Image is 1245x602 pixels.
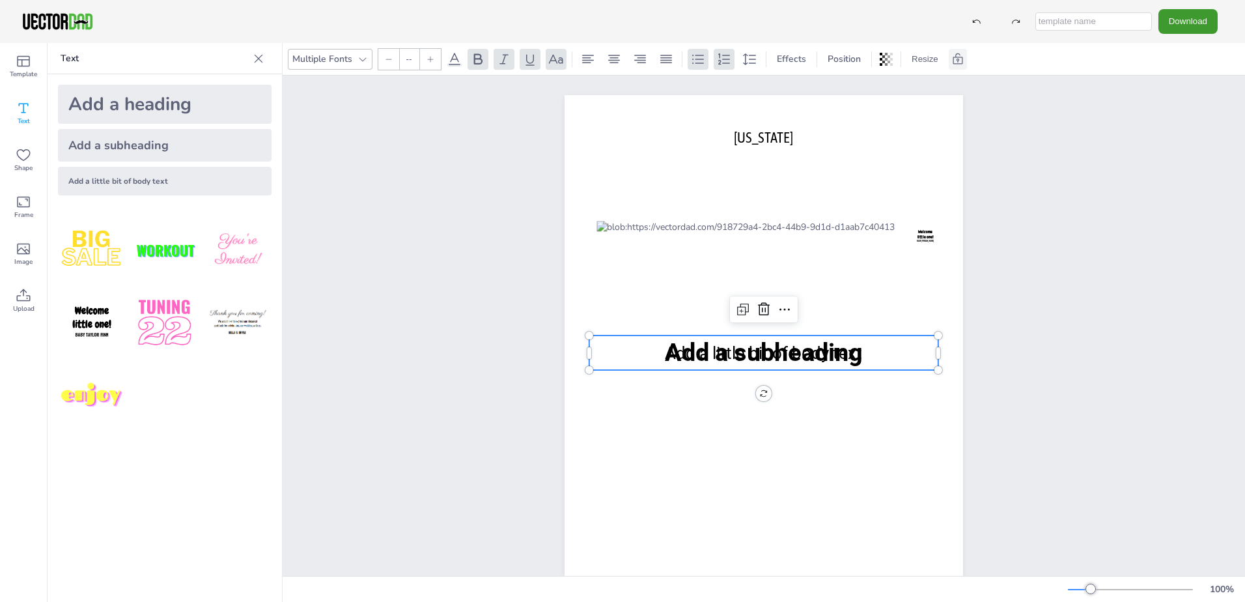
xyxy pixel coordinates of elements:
span: [US_STATE] [734,129,793,146]
span: Add a subheading [665,338,863,367]
span: Upload [13,304,35,314]
span: Effects [774,53,809,65]
img: K4iXMrW.png [204,289,272,357]
img: M7yqmqo.png [58,362,126,430]
button: Resize [906,49,944,70]
div: Add a subheading [58,129,272,162]
input: template name [1035,12,1152,31]
button: Download [1158,9,1218,33]
img: BBMXfK6.png [204,216,272,284]
img: style1.png [58,216,126,284]
img: XdJCRjX.png [131,216,199,284]
img: 1B4LbXY.png [131,289,199,357]
strong: Welcome little one! [917,229,934,240]
span: Image [14,257,33,267]
span: Text [18,116,30,126]
span: Frame [14,210,33,220]
span: Shape [14,163,33,173]
div: 100 % [1206,583,1237,595]
div: Add a heading [58,85,272,124]
span: Template [10,69,37,79]
div: Add a little bit of body text [58,167,272,195]
p: Text [61,43,248,74]
img: GNLDUe7.png [58,289,126,357]
div: Multiple Fonts [290,50,355,68]
span: Position [825,53,863,65]
strong: Baby [PERSON_NAME] [917,239,933,242]
img: VectorDad-1.png [21,12,94,31]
